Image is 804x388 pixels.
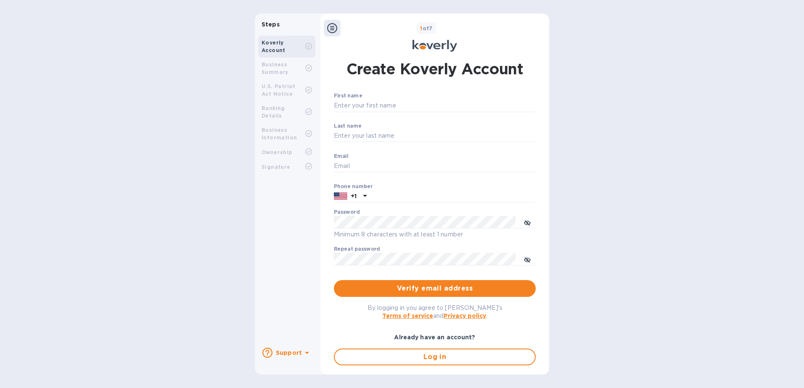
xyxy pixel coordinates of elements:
[334,123,362,128] label: Last name
[519,214,536,231] button: toggle password visibility
[346,58,524,79] h1: Create Koverly Account
[262,83,296,97] b: U.S. Patriot Act Notice
[368,304,502,319] span: By logging in you agree to [PERSON_NAME]'s and .
[262,149,292,155] b: Ownership
[420,25,433,31] b: of 7
[420,25,422,31] span: 1
[519,251,536,267] button: toggle password visibility
[262,39,286,53] b: Koverly Account
[334,184,373,189] label: Phone number
[334,130,536,142] input: Enter your last name
[334,280,536,297] button: Verify email address
[262,21,280,28] b: Steps
[334,160,536,173] input: Email
[382,312,433,319] a: Terms of service
[334,210,360,215] label: Password
[394,334,475,341] b: Already have an account?
[262,61,288,75] b: Business Summary
[341,352,528,362] span: Log in
[334,191,347,201] img: US
[341,283,529,294] span: Verify email address
[276,349,302,356] b: Support
[262,164,291,170] b: Signature
[351,192,357,200] p: +1
[334,154,349,159] label: Email
[334,230,536,239] p: Minimum 8 characters with at least 1 number
[334,100,536,112] input: Enter your first name
[262,105,285,119] b: Banking Details
[444,312,486,319] a: Privacy policy
[334,247,380,252] label: Repeat password
[262,127,297,141] b: Business Information
[334,349,536,365] button: Log in
[334,94,362,99] label: First name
